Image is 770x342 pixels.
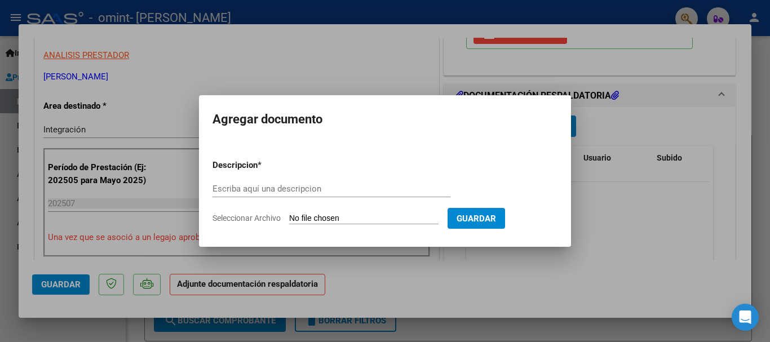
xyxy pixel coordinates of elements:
[732,304,759,331] div: Open Intercom Messenger
[213,159,316,172] p: Descripcion
[213,214,281,223] span: Seleccionar Archivo
[213,109,557,130] h2: Agregar documento
[457,214,496,224] span: Guardar
[448,208,505,229] button: Guardar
